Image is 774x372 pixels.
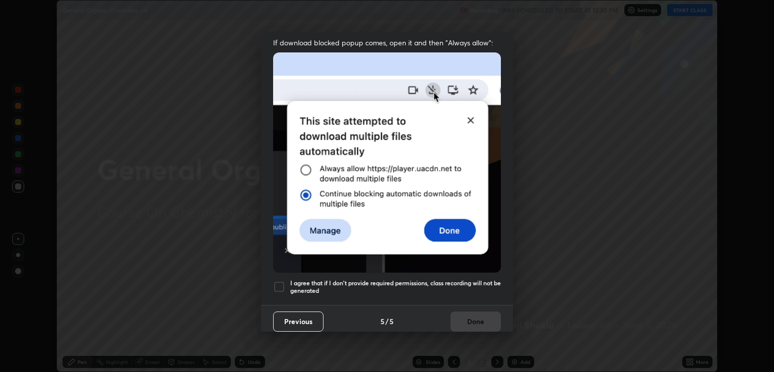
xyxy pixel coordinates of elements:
button: Previous [273,312,324,332]
h4: 5 [380,316,384,327]
h4: / [385,316,389,327]
span: If download blocked popup comes, open it and then "Always allow": [273,38,501,47]
h5: I agree that if I don't provide required permissions, class recording will not be generated [290,279,501,295]
h4: 5 [390,316,394,327]
img: downloads-permission-blocked.gif [273,52,501,273]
